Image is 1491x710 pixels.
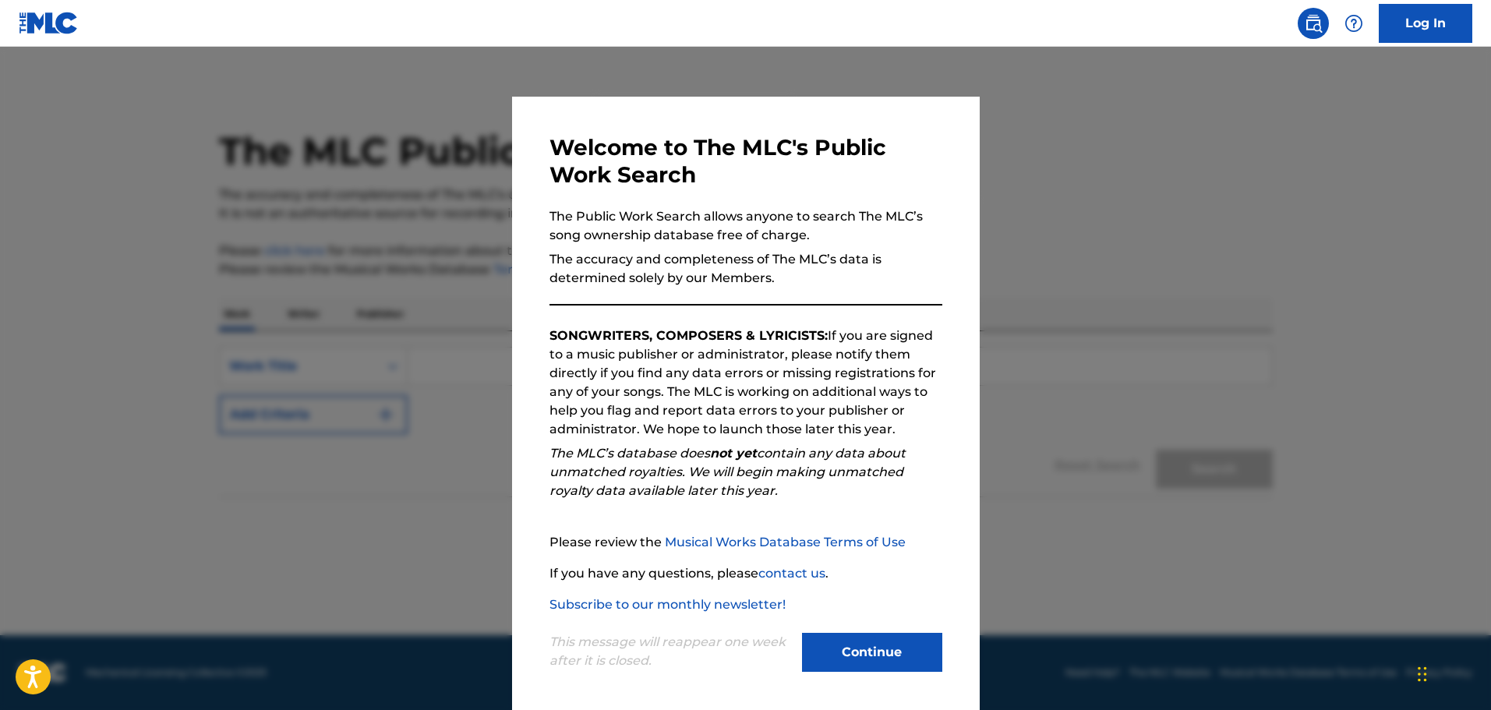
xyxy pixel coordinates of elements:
p: The Public Work Search allows anyone to search The MLC’s song ownership database free of charge. [549,207,942,245]
button: Continue [802,633,942,672]
a: Log In [1379,4,1472,43]
a: Public Search [1298,8,1329,39]
p: If you are signed to a music publisher or administrator, please notify them directly if you find ... [549,327,942,439]
a: Musical Works Database Terms of Use [665,535,906,549]
img: search [1304,14,1323,33]
p: The accuracy and completeness of The MLC’s data is determined solely by our Members. [549,250,942,288]
img: MLC Logo [19,12,79,34]
div: Drag [1418,651,1427,698]
strong: SONGWRITERS, COMPOSERS & LYRICISTS: [549,328,828,343]
iframe: Chat Widget [1413,635,1491,710]
a: contact us [758,566,825,581]
div: Help [1338,8,1369,39]
h3: Welcome to The MLC's Public Work Search [549,134,942,189]
p: Please review the [549,533,942,552]
a: Subscribe to our monthly newsletter! [549,597,786,612]
img: help [1344,14,1363,33]
p: If you have any questions, please . [549,564,942,583]
em: The MLC’s database does contain any data about unmatched royalties. We will begin making unmatche... [549,446,906,498]
p: This message will reappear one week after it is closed. [549,633,793,670]
strong: not yet [710,446,757,461]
